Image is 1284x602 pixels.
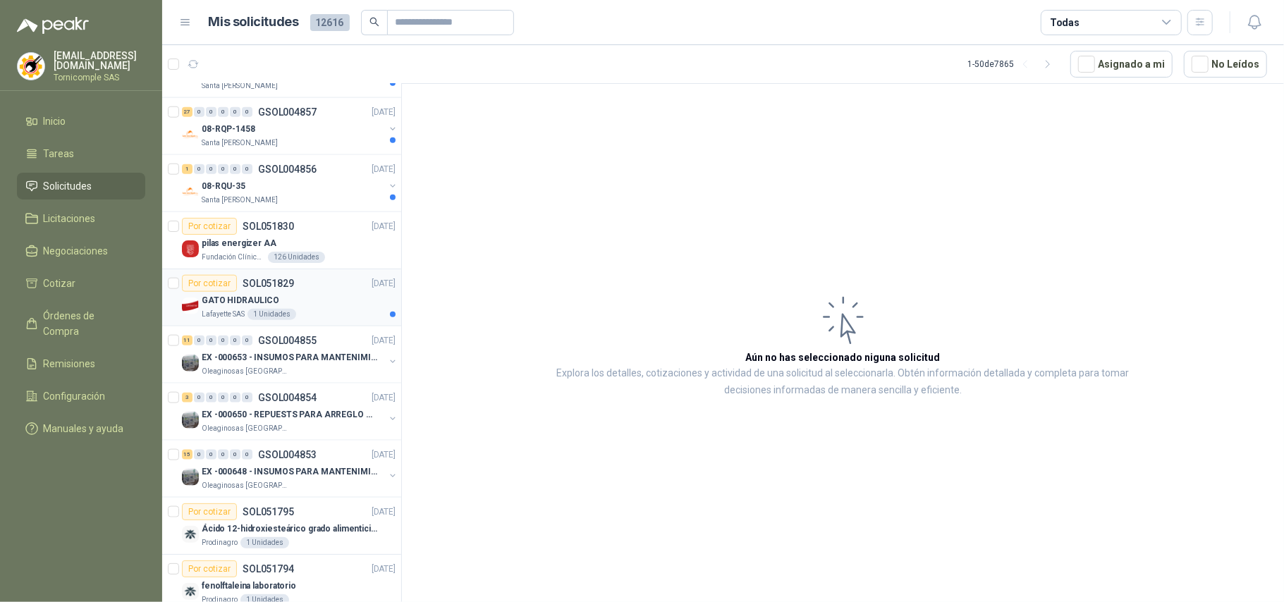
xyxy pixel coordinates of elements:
a: Remisiones [17,350,145,377]
p: SOL051829 [243,278,294,288]
span: 12616 [310,14,350,31]
img: Company Logo [182,526,199,543]
div: 0 [218,450,228,460]
div: 0 [230,450,240,460]
p: [DATE] [372,106,396,119]
p: 08-RQP-1458 [202,123,255,136]
div: 0 [218,393,228,403]
p: GSOL004853 [258,450,317,460]
h3: Aún no has seleccionado niguna solicitud [746,350,941,365]
a: 11 0 0 0 0 0 GSOL004855[DATE] Company LogoEX -000653 - INSUMOS PARA MANTENIMIENTO A CADENASOleagi... [182,332,398,377]
div: 0 [194,336,204,345]
img: Company Logo [182,240,199,257]
p: Ácido 12-hidroxiesteárico grado alimenticio por kg [202,522,377,536]
div: Por cotizar [182,503,237,520]
a: Licitaciones [17,205,145,232]
p: [DATE] [372,563,396,576]
span: Manuales y ayuda [44,421,124,436]
p: Prodinagro [202,537,238,548]
div: 1 - 50 de 7865 [967,53,1059,75]
p: EX -000650 - REPUESTS PARA ARREGLO BOMBA DE PLANTA [202,408,377,422]
div: Todas [1050,15,1080,30]
p: SOL051795 [243,507,294,517]
p: Fundación Clínica Shaio [202,252,265,263]
p: pilas energizer AA [202,237,276,250]
p: GSOL004855 [258,336,317,345]
a: Inicio [17,108,145,135]
p: EX -000653 - INSUMOS PARA MANTENIMIENTO A CADENAS [202,351,377,364]
img: Company Logo [182,412,199,429]
div: 11 [182,336,192,345]
div: 0 [218,336,228,345]
div: 126 Unidades [268,252,325,263]
span: Tareas [44,146,75,161]
div: Por cotizar [182,560,237,577]
p: GSOL004857 [258,107,317,117]
div: 1 [182,164,192,174]
span: Solicitudes [44,178,92,194]
div: 0 [206,450,216,460]
div: 0 [194,450,204,460]
div: 0 [218,107,228,117]
p: fenolftaleina laboratorio [202,579,296,593]
div: 1 Unidades [247,309,296,320]
p: Tornicomple SAS [54,73,145,82]
p: [DATE] [372,505,396,519]
p: Lafayette SAS [202,309,245,320]
img: Company Logo [18,53,44,80]
p: Santa [PERSON_NAME] [202,137,278,149]
p: SOL051830 [243,221,294,231]
p: SOL051794 [243,564,294,574]
img: Company Logo [182,297,199,314]
a: Configuración [17,383,145,410]
a: Por cotizarSOL051830[DATE] Company Logopilas energizer AAFundación Clínica Shaio126 Unidades [162,212,401,269]
h1: Mis solicitudes [209,12,299,32]
button: Asignado a mi [1070,51,1173,78]
div: 0 [242,107,252,117]
p: GSOL004856 [258,164,317,174]
div: 0 [194,393,204,403]
div: 0 [242,336,252,345]
a: 15 0 0 0 0 0 GSOL004853[DATE] Company LogoEX -000648 - INSUMOS PARA MANTENIMIENITO MECANICOOleagi... [182,446,398,491]
p: [EMAIL_ADDRESS][DOMAIN_NAME] [54,51,145,70]
a: 27 0 0 0 0 0 GSOL004857[DATE] Company Logo08-RQP-1458Santa [PERSON_NAME] [182,104,398,149]
a: Negociaciones [17,238,145,264]
div: Por cotizar [182,218,237,235]
p: GSOL004854 [258,393,317,403]
div: 0 [230,336,240,345]
div: 0 [206,164,216,174]
img: Company Logo [182,469,199,486]
div: 0 [218,164,228,174]
p: EX -000648 - INSUMOS PARA MANTENIMIENITO MECANICO [202,465,377,479]
p: [DATE] [372,334,396,348]
div: Por cotizar [182,275,237,292]
p: Oleaginosas [GEOGRAPHIC_DATA][PERSON_NAME] [202,480,291,491]
p: Santa [PERSON_NAME] [202,195,278,206]
div: 0 [194,107,204,117]
span: Órdenes de Compra [44,308,132,339]
div: 0 [230,393,240,403]
a: Cotizar [17,270,145,297]
a: Por cotizarSOL051829[DATE] Company LogoGATO HIDRAULICOLafayette SAS1 Unidades [162,269,401,326]
div: 0 [206,336,216,345]
button: No Leídos [1184,51,1267,78]
div: 0 [242,393,252,403]
a: Por cotizarSOL051795[DATE] Company LogoÁcido 12-hidroxiesteárico grado alimenticio por kgProdinag... [162,498,401,555]
p: [DATE] [372,277,396,290]
span: Configuración [44,388,106,404]
p: 08-RQU-35 [202,180,245,193]
p: Oleaginosas [GEOGRAPHIC_DATA][PERSON_NAME] [202,423,291,434]
span: search [369,17,379,27]
div: 0 [230,107,240,117]
div: 27 [182,107,192,117]
span: Inicio [44,113,66,129]
div: 0 [206,107,216,117]
p: [DATE] [372,220,396,233]
div: 3 [182,393,192,403]
a: 1 0 0 0 0 0 GSOL004856[DATE] Company Logo08-RQU-35Santa [PERSON_NAME] [182,161,398,206]
div: 0 [230,164,240,174]
img: Company Logo [182,583,199,600]
a: Órdenes de Compra [17,302,145,345]
div: 0 [194,164,204,174]
span: Negociaciones [44,243,109,259]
